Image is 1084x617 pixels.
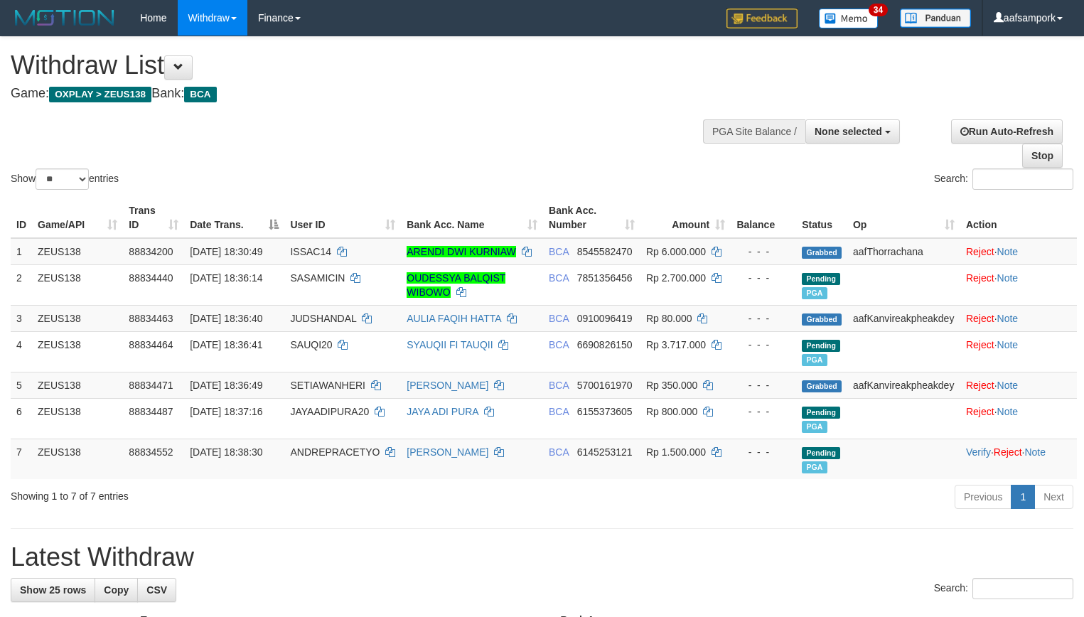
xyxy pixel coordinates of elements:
img: Feedback.jpg [726,9,798,28]
td: 6 [11,398,32,439]
a: OUDESSYA BALQIST WIBOWO [407,272,505,298]
span: 88834471 [129,380,173,391]
span: 88834487 [129,406,173,417]
a: Note [1024,446,1046,458]
span: Copy 6690826150 to clipboard [577,339,633,350]
span: 88834463 [129,313,173,324]
span: CSV [146,584,167,596]
span: Grabbed [802,380,842,392]
span: [DATE] 18:30:49 [190,246,262,257]
h1: Latest Withdraw [11,543,1073,572]
span: BCA [549,339,569,350]
span: Pending [802,447,840,459]
span: SAUQI20 [290,339,332,350]
span: Rp 1.500.000 [646,446,706,458]
span: JUDSHANDAL [290,313,356,324]
span: BCA [184,87,216,102]
span: Rp 6.000.000 [646,246,706,257]
span: OXPLAY > ZEUS138 [49,87,151,102]
span: Rp 2.700.000 [646,272,706,284]
span: Marked by aafsolysreylen [802,421,827,433]
input: Search: [972,168,1073,190]
th: User ID: activate to sort column ascending [284,198,401,238]
span: [DATE] 18:36:41 [190,339,262,350]
h4: Game: Bank: [11,87,709,101]
span: Pending [802,340,840,352]
span: Copy 6145253121 to clipboard [577,446,633,458]
span: Copy 5700161970 to clipboard [577,380,633,391]
span: Copy 8545582470 to clipboard [577,246,633,257]
td: 7 [11,439,32,479]
th: Amount: activate to sort column ascending [640,198,731,238]
span: 88834440 [129,272,173,284]
a: Note [997,272,1019,284]
span: JAYAADIPURA20 [290,406,369,417]
th: Bank Acc. Name: activate to sort column ascending [401,198,543,238]
span: Rp 80.000 [646,313,692,324]
a: Reject [966,339,994,350]
span: Copy 0910096419 to clipboard [577,313,633,324]
span: BCA [549,380,569,391]
span: 88834464 [129,339,173,350]
a: Note [997,406,1019,417]
a: JAYA ADI PURA [407,406,478,417]
td: 5 [11,372,32,398]
td: · [960,238,1077,265]
a: Reject [966,272,994,284]
td: 1 [11,238,32,265]
a: Run Auto-Refresh [951,119,1063,144]
span: Marked by aafsolysreylen [802,354,827,366]
div: PGA Site Balance / [703,119,805,144]
input: Search: [972,578,1073,599]
label: Search: [934,578,1073,599]
a: Reject [994,446,1022,458]
th: Bank Acc. Number: activate to sort column ascending [543,198,640,238]
span: Copy [104,584,129,596]
span: Grabbed [802,313,842,326]
a: [PERSON_NAME] [407,380,488,391]
td: · [960,305,1077,331]
div: - - - [736,378,790,392]
div: - - - [736,445,790,459]
a: ARENDI DWI KURNIAW [407,246,515,257]
span: Copy 7851356456 to clipboard [577,272,633,284]
span: ANDREPRACETYO [290,446,380,458]
span: BCA [549,246,569,257]
a: Reject [966,406,994,417]
div: - - - [736,271,790,285]
span: 34 [869,4,888,16]
div: Showing 1 to 7 of 7 entries [11,483,441,503]
span: [DATE] 18:37:16 [190,406,262,417]
span: Show 25 rows [20,584,86,596]
td: 4 [11,331,32,372]
a: CSV [137,578,176,602]
a: Note [997,246,1019,257]
th: ID [11,198,32,238]
button: None selected [805,119,900,144]
td: ZEUS138 [32,264,123,305]
th: Op: activate to sort column ascending [847,198,960,238]
td: 2 [11,264,32,305]
a: Reject [966,313,994,324]
a: Stop [1022,144,1063,168]
a: Previous [955,485,1011,509]
span: Pending [802,407,840,419]
a: Reject [966,246,994,257]
span: ISSAC14 [290,246,331,257]
img: MOTION_logo.png [11,7,119,28]
a: 1 [1011,485,1035,509]
span: Rp 800.000 [646,406,697,417]
td: · [960,331,1077,372]
div: - - - [736,245,790,259]
th: Action [960,198,1077,238]
span: BCA [549,446,569,458]
a: [PERSON_NAME] [407,446,488,458]
td: · · [960,439,1077,479]
span: Marked by aafsolysreylen [802,461,827,473]
th: Game/API: activate to sort column ascending [32,198,123,238]
span: [DATE] 18:36:40 [190,313,262,324]
span: Grabbed [802,247,842,259]
span: BCA [549,406,569,417]
td: · [960,398,1077,439]
th: Status [796,198,847,238]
